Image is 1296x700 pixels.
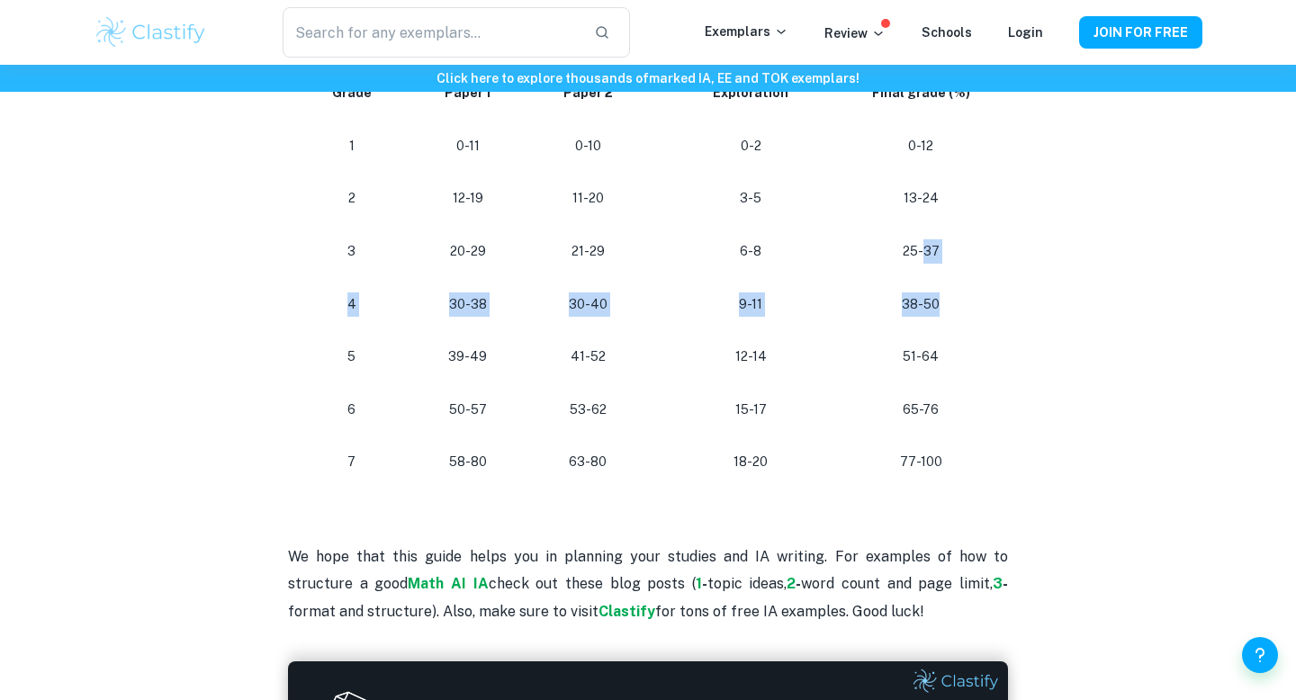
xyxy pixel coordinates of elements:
a: Schools [922,25,972,40]
p: 25-37 [868,239,973,264]
p: 0-12 [868,134,973,158]
p: 0-11 [422,134,513,158]
input: Search for any exemplars... [283,7,580,58]
p: 4 [310,292,393,317]
p: 77-100 [868,450,973,474]
p: 41-52 [542,345,633,369]
p: 13-24 [868,186,973,211]
p: 6-8 [662,239,841,264]
p: 39-49 [422,345,513,369]
strong: Grade [332,85,372,100]
p: 58-80 [422,450,513,474]
p: Review [824,23,886,43]
strong: - [796,575,801,592]
p: 12-14 [662,345,841,369]
p: 20-29 [422,239,513,264]
a: Math AI IA [408,575,488,592]
strong: Final grade (%) [872,85,970,100]
p: 65-76 [868,398,973,422]
p: 12-19 [422,186,513,211]
p: 18-20 [662,450,841,474]
p: 53-62 [542,398,633,422]
p: 3-5 [662,186,841,211]
p: 0-10 [542,134,633,158]
p: 21-29 [542,239,633,264]
p: Exemplars [705,22,788,41]
p: 51-64 [868,345,973,369]
a: 3 [993,575,1003,592]
a: Clastify [598,603,655,620]
a: Login [1008,25,1043,40]
p: 3 [310,239,393,264]
p: 38-50 [868,292,973,317]
p: 50-57 [422,398,513,422]
strong: Exploration [713,85,788,100]
p: 1 [310,134,393,158]
p: 6 [310,398,393,422]
p: 30-40 [542,292,633,317]
img: Clastify logo [94,14,208,50]
a: 1 [696,575,702,592]
p: 11-20 [542,186,633,211]
a: 2 [787,575,796,592]
h6: Click here to explore thousands of marked IA, EE and TOK exemplars ! [4,68,1292,88]
p: 5 [310,345,393,369]
p: 2 [310,186,393,211]
p: 30-38 [422,292,513,317]
p: 7 [310,450,393,474]
strong: Paper 1 [445,85,491,100]
strong: - [702,575,707,592]
p: 0-2 [662,134,841,158]
p: 63-80 [542,450,633,474]
strong: - [1003,575,1008,592]
p: We hope that this guide helps you in planning your studies and IA writing. For examples of how to... [288,543,1008,625]
button: Help and Feedback [1242,637,1278,673]
button: JOIN FOR FREE [1079,16,1202,49]
p: 15-17 [662,398,841,422]
p: 9-11 [662,292,841,317]
strong: Paper 2 [563,85,613,100]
